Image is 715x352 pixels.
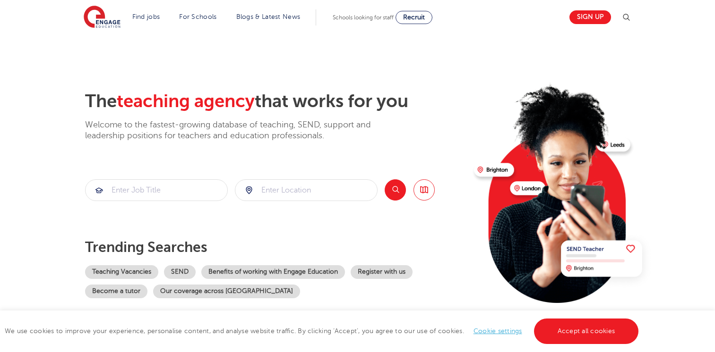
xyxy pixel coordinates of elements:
span: teaching agency [117,91,255,111]
a: Teaching Vacancies [85,265,158,279]
a: Accept all cookies [534,318,639,344]
span: Recruit [403,14,425,21]
button: Search [385,179,406,201]
span: Schools looking for staff [333,14,394,21]
p: Trending searches [85,239,466,256]
a: SEND [164,265,196,279]
a: Blogs & Latest News [236,13,301,20]
p: Welcome to the fastest-growing database of teaching, SEND, support and leadership positions for t... [85,119,397,142]
span: We use cookies to improve your experience, personalise content, and analyse website traffic. By c... [5,327,641,335]
input: Submit [86,180,227,201]
a: Sign up [569,10,611,24]
a: Register with us [351,265,413,279]
div: Submit [85,179,228,201]
a: Become a tutor [85,285,147,298]
h2: The that works for you [85,91,466,112]
a: Find jobs [132,13,160,20]
a: Recruit [396,11,432,24]
a: Cookie settings [474,327,522,335]
img: Engage Education [84,6,121,29]
input: Submit [235,180,377,201]
a: For Schools [179,13,216,20]
a: Our coverage across [GEOGRAPHIC_DATA] [153,285,300,298]
a: Benefits of working with Engage Education [201,265,345,279]
div: Submit [235,179,378,201]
